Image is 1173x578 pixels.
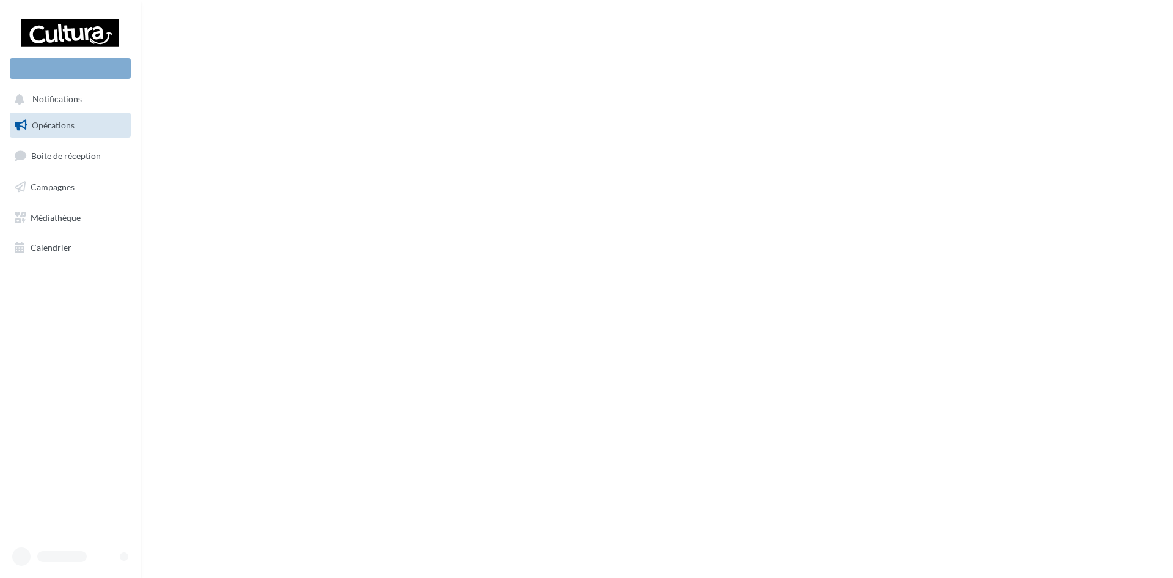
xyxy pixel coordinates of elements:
a: Calendrier [7,235,133,261]
div: Nouvelle campagne [10,58,131,79]
a: Médiathèque [7,205,133,231]
span: Campagnes [31,182,75,192]
a: Boîte de réception [7,143,133,169]
span: Médiathèque [31,212,81,222]
a: Opérations [7,113,133,138]
span: Opérations [32,120,75,130]
span: Boîte de réception [31,150,101,161]
a: Campagnes [7,174,133,200]
span: Calendrier [31,242,71,253]
span: Notifications [32,94,82,105]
